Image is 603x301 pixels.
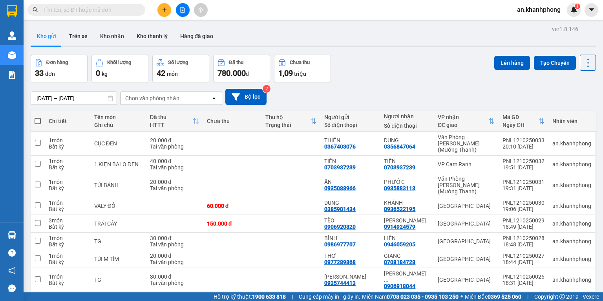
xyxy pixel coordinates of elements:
[265,114,310,120] div: Thu hộ
[576,4,579,9] span: 1
[130,27,174,46] button: Kho thanh lý
[49,143,86,150] div: Bất kỳ
[265,122,310,128] div: Trạng thái
[94,203,142,209] div: VALY ĐỎ
[49,217,86,224] div: 3 món
[252,294,286,300] strong: 1900 633 818
[438,220,495,227] div: [GEOGRAPHIC_DATA]
[384,283,415,289] div: 0906918044
[384,137,430,143] div: DUNG
[107,60,131,65] div: Khối lượng
[229,60,243,65] div: Đã thu
[294,71,306,77] span: triệu
[438,203,495,209] div: [GEOGRAPHIC_DATA]
[278,68,293,78] span: 1,09
[502,114,538,120] div: Mã GD
[8,267,16,274] span: notification
[207,118,258,124] div: Chưa thu
[502,179,545,185] div: PNL1210250031
[43,6,136,14] input: Tìm tên, số ĐT hoặc mã đơn
[150,137,199,143] div: 20.000 đ
[502,253,545,259] div: PNL1210250027
[94,277,142,283] div: TG
[438,256,495,262] div: [GEOGRAPHIC_DATA]
[91,55,148,83] button: Khối lượng0kg
[384,179,430,185] div: PHƯỚC
[8,71,16,79] img: solution-icon
[49,206,86,212] div: Bất kỳ
[263,85,270,93] sup: 2
[324,137,376,143] div: THIỆN
[150,179,199,185] div: 20.000 đ
[150,158,199,164] div: 40.000 đ
[150,164,199,171] div: Tại văn phòng
[575,4,580,9] sup: 1
[217,68,246,78] span: 780.000
[162,7,167,13] span: plus
[384,206,415,212] div: 0936522195
[494,56,530,70] button: Lên hàng
[499,111,548,132] th: Toggle SortBy
[94,182,142,188] div: TÚI BÁNH
[94,27,130,46] button: Kho nhận
[8,231,16,239] img: warehouse-icon
[49,164,86,171] div: Bất kỳ
[502,235,545,241] div: PNL1210250028
[49,259,86,265] div: Bất kỳ
[150,253,199,259] div: 20.000 đ
[94,140,142,147] div: CỤC ĐEN
[35,68,44,78] span: 33
[384,143,415,150] div: 0356847064
[31,27,62,46] button: Kho gửi
[8,249,16,257] span: question-circle
[150,114,193,120] div: Đã thu
[552,220,591,227] div: an.khanhphong
[384,123,430,129] div: Số điện thoại
[384,235,430,241] div: LIÊN
[8,51,16,59] img: warehouse-icon
[552,238,591,244] div: an.khanhphong
[324,164,356,171] div: 0703937239
[552,25,578,33] div: ver 1.8.146
[502,137,545,143] div: PNL1210250033
[585,3,598,17] button: caret-down
[384,224,415,230] div: 0914924579
[150,280,199,286] div: Tại văn phòng
[465,292,521,301] span: Miền Bắc
[49,241,86,248] div: Bất kỳ
[49,280,86,286] div: Bất kỳ
[125,94,179,102] div: Chọn văn phòng nhận
[45,71,55,77] span: đơn
[384,270,430,283] div: MAI THỊ HUYỀN NGA
[502,122,538,128] div: Ngày ĐH
[31,55,88,83] button: Đơn hàng33đơn
[94,122,142,128] div: Ghi chú
[511,5,567,15] span: an.khanhphong
[94,238,142,244] div: TG
[150,259,199,265] div: Tại văn phòng
[33,7,38,13] span: search
[7,5,17,17] img: logo-vxr
[49,224,86,230] div: Bất kỳ
[150,235,199,241] div: 30.000 đ
[438,161,495,167] div: VP Cam Ranh
[324,259,356,265] div: 0977289868
[502,273,545,280] div: PNL1210250026
[150,122,193,128] div: HTTT
[324,253,376,259] div: THƠ
[384,277,389,283] span: ...
[502,217,545,224] div: PNL1210250029
[460,295,463,298] span: ⚪️
[502,158,545,164] div: PNL1210250032
[384,259,415,265] div: 0708184728
[207,220,258,227] div: 150.000 đ
[438,122,488,128] div: ĐC giao
[292,292,293,301] span: |
[324,143,356,150] div: 0367403076
[324,158,376,164] div: TIẾN
[49,235,86,241] div: 1 món
[94,256,142,262] div: TÚI M TÍM
[552,277,591,283] div: an.khanhphong
[207,203,258,209] div: 60.000 đ
[62,27,94,46] button: Trên xe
